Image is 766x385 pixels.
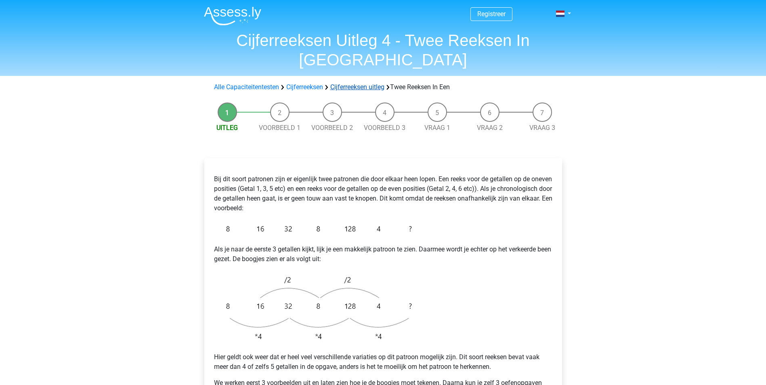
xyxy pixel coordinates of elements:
[259,124,300,132] a: Voorbeeld 1
[286,83,323,91] a: Cijferreeksen
[211,82,556,92] div: Twee Reeksen In Een
[214,352,552,372] p: Hier geldt ook weer dat er heel veel verschillende variaties op dit patroon mogelijk zijn. Dit so...
[477,10,506,18] a: Registreer
[214,245,552,264] p: Als je naar de eerste 3 getallen kijkt, lijk je een makkelijk patroon te zien. Daarmee wordt je e...
[424,124,450,132] a: Vraag 1
[216,124,238,132] a: Uitleg
[214,174,552,213] p: Bij dit soort patronen zijn er eigenlijk twee patronen die door elkaar heen lopen. Een reeks voor...
[214,220,416,238] img: Intertwinging_intro_1.png
[364,124,405,132] a: Voorbeeld 3
[204,6,261,25] img: Assessly
[311,124,353,132] a: Voorbeeld 2
[214,270,416,346] img: Intertwinging_intro_2.png
[529,124,555,132] a: Vraag 3
[197,31,569,69] h1: Cijferreeksen Uitleg 4 - Twee Reeksen In [GEOGRAPHIC_DATA]
[214,83,279,91] a: Alle Capaciteitentesten
[330,83,384,91] a: Cijferreeksen uitleg
[477,124,503,132] a: Vraag 2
